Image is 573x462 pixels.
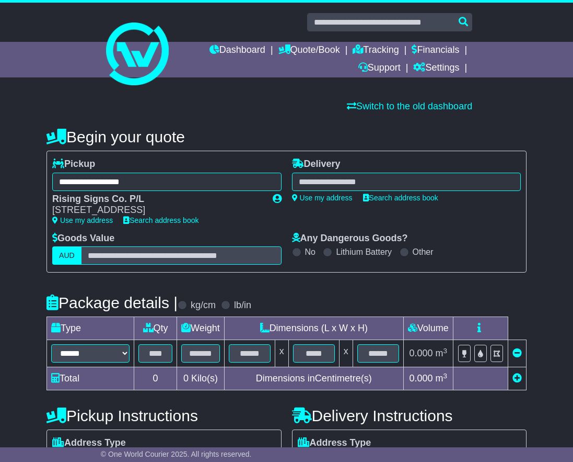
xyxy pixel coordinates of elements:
[443,372,448,380] sup: 3
[46,294,178,311] h4: Package details |
[298,437,371,449] label: Address Type
[292,159,341,170] label: Delivery
[52,233,114,244] label: Goods Value
[52,437,126,449] label: Address Type
[47,367,134,390] td: Total
[46,407,281,424] h4: Pickup Instructions
[339,340,353,367] td: x
[46,128,527,145] h4: Begin your quote
[183,373,189,384] span: 0
[512,348,522,358] a: Remove this item
[413,60,459,77] a: Settings
[292,194,353,202] a: Use my address
[52,194,262,205] div: Rising Signs Co. P/L
[52,205,262,216] div: [STREET_ADDRESS]
[443,347,448,355] sup: 3
[305,247,315,257] label: No
[177,367,225,390] td: Kilo(s)
[52,159,95,170] label: Pickup
[413,247,434,257] label: Other
[177,317,225,340] td: Weight
[412,42,459,60] a: Financials
[358,60,401,77] a: Support
[224,367,403,390] td: Dimensions in Centimetre(s)
[336,247,392,257] label: Lithium Battery
[436,373,448,384] span: m
[278,42,340,60] a: Quote/Book
[512,373,522,384] a: Add new item
[353,42,399,60] a: Tracking
[134,367,177,390] td: 0
[410,373,433,384] span: 0.000
[209,42,265,60] a: Dashboard
[52,246,81,265] label: AUD
[234,300,251,311] label: lb/in
[101,450,252,458] span: © One World Courier 2025. All rights reserved.
[224,317,403,340] td: Dimensions (L x W x H)
[292,233,408,244] label: Any Dangerous Goods?
[191,300,216,311] label: kg/cm
[134,317,177,340] td: Qty
[363,194,438,202] a: Search address book
[403,317,453,340] td: Volume
[52,216,113,224] a: Use my address
[347,101,472,111] a: Switch to the old dashboard
[436,348,448,358] span: m
[410,348,433,358] span: 0.000
[292,407,527,424] h4: Delivery Instructions
[275,340,288,367] td: x
[47,317,134,340] td: Type
[123,216,198,224] a: Search address book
